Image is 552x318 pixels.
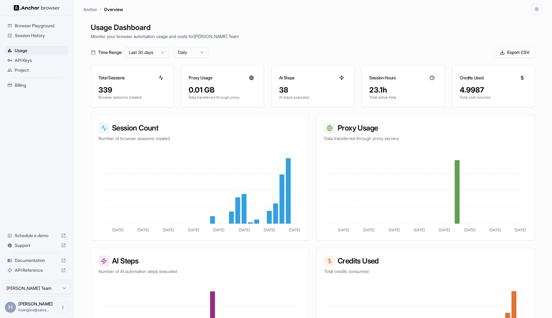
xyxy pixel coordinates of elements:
[369,75,396,81] h3: Session Hours
[18,308,49,312] span: hoangbui@zalos.io
[15,257,59,263] span: Documentation
[5,265,68,275] div: API Reference
[439,228,450,232] tspan: [DATE]
[15,242,59,248] span: Support
[98,256,301,267] h3: AI Steps
[279,95,347,100] p: AI steps executed
[57,302,68,313] button: Open menu
[239,228,250,232] tspan: [DATE]
[5,231,68,240] div: Schedule a demo
[213,228,224,232] tspan: [DATE]
[14,5,60,11] img: Anchor Logo
[489,228,501,232] tspan: [DATE]
[98,85,166,95] div: 339
[5,240,68,250] div: Support
[324,135,527,142] p: Data transferred through proxy servers
[15,57,66,63] span: API Keys
[189,95,256,100] p: Data transferred through proxy
[5,46,68,55] div: Usage
[515,228,526,232] tspan: [DATE]
[460,85,527,95] div: 4.9987
[15,82,66,88] span: Billing
[5,65,68,75] div: Project
[5,31,68,40] div: Session History
[414,228,425,232] tspan: [DATE]
[324,123,527,134] h3: Proxy Usage
[83,6,97,13] p: Anchor
[363,228,374,232] tspan: [DATE]
[369,95,437,100] p: Total active time
[18,301,53,306] span: Hoang Bui
[279,85,347,95] div: 38
[83,6,123,13] nav: breadcrumb
[5,21,68,31] div: Browser Playground
[189,75,212,81] h3: Proxy Usage
[15,233,59,239] span: Schedule a demo
[98,268,301,274] p: Number of AI automation steps executed
[189,85,256,95] div: 0.01 GB
[279,75,294,81] h3: AI Steps
[369,85,437,95] div: 23.1h
[324,268,527,274] p: Total credits consumed
[15,23,66,29] span: Browser Playground
[264,228,275,232] tspan: [DATE]
[188,228,199,232] tspan: [DATE]
[5,80,68,90] div: Billing
[104,6,123,13] p: Overview
[15,47,66,54] span: Usage
[98,95,166,100] p: Browser sessions created
[324,256,527,267] h3: Credits Used
[98,75,125,81] h3: Total Sessions
[163,228,174,232] tspan: [DATE]
[91,33,535,40] p: Monitor your browser automation usage and costs for [PERSON_NAME] Team
[5,256,68,265] div: Documentation
[464,228,476,232] tspan: [DATE]
[15,267,59,273] span: API Reference
[15,32,66,39] span: Session History
[338,228,349,232] tspan: [DATE]
[98,123,301,134] h3: Session Count
[91,22,535,33] h1: Usage Dashboard
[495,47,535,58] button: Export CSV
[460,75,484,81] h3: Credits Used
[15,67,66,73] span: Project
[137,228,149,232] tspan: [DATE]
[460,95,527,100] p: Total cost incurred
[98,49,122,55] span: Time Range:
[289,228,300,232] tspan: [DATE]
[5,302,16,313] div: H
[112,228,124,232] tspan: [DATE]
[389,228,400,232] tspan: [DATE]
[5,55,68,65] div: API Keys
[98,135,301,142] p: Number of browser sessions created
